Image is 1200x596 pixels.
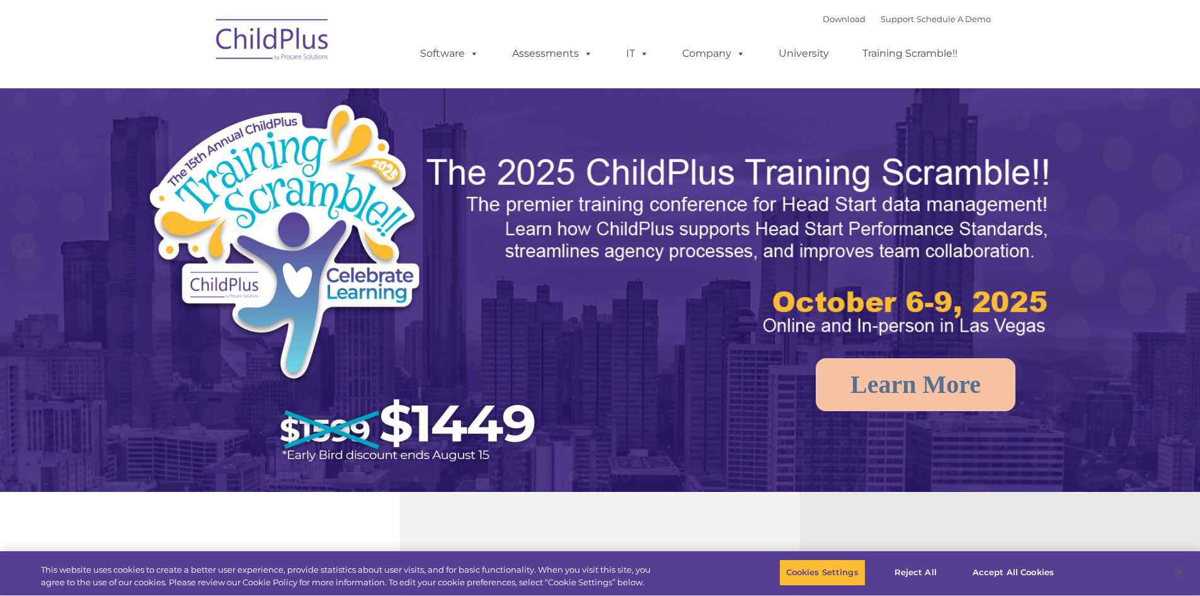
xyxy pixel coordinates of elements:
[850,41,970,66] a: Training Scramble!!
[876,559,955,586] button: Reject All
[766,41,842,66] a: University
[881,14,914,24] a: Support
[408,41,491,66] a: Software
[823,14,866,24] a: Download
[816,358,1015,411] a: Learn More
[614,41,661,66] a: IT
[210,10,336,73] img: ChildPlus by Procare Solutions
[917,14,991,24] a: Schedule A Demo
[175,135,229,144] span: Phone number
[500,41,605,66] a: Assessments
[670,41,758,66] a: Company
[823,14,991,24] font: |
[41,564,660,588] div: This website uses cookies to create a better user experience, provide statistics about user visit...
[966,559,1061,586] button: Accept All Cookies
[175,83,214,93] span: Last name
[779,559,866,586] button: Cookies Settings
[1166,559,1194,587] button: Close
